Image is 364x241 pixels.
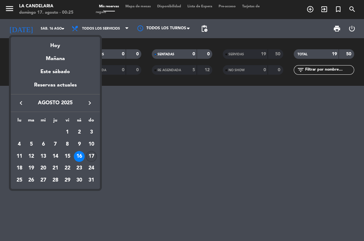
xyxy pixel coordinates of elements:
td: 14 de agosto de 2025 [49,150,61,162]
div: 15 [62,151,73,162]
button: keyboard_arrow_left [15,99,27,107]
div: 19 [26,163,37,174]
td: 10 de agosto de 2025 [85,138,97,150]
td: 18 de agosto de 2025 [13,162,25,175]
td: 3 de agosto de 2025 [85,127,97,139]
div: 31 [86,175,97,186]
div: Este sábado [11,63,100,81]
div: 10 [86,139,97,150]
td: 17 de agosto de 2025 [85,150,97,162]
div: 26 [26,175,37,186]
div: 22 [62,163,73,174]
td: 6 de agosto de 2025 [37,138,49,150]
div: Mañana [11,50,100,63]
div: 28 [50,175,61,186]
td: 1 de agosto de 2025 [61,127,73,139]
td: 16 de agosto de 2025 [73,150,85,162]
td: 11 de agosto de 2025 [13,150,25,162]
div: 25 [14,175,25,186]
div: 30 [74,175,85,186]
td: 13 de agosto de 2025 [37,150,49,162]
td: 24 de agosto de 2025 [85,162,97,175]
div: 29 [62,175,73,186]
div: 18 [14,163,25,174]
td: 15 de agosto de 2025 [61,150,73,162]
span: agosto 2025 [27,99,84,107]
td: 23 de agosto de 2025 [73,162,85,175]
td: 28 de agosto de 2025 [49,174,61,186]
div: 3 [86,127,97,138]
td: 31 de agosto de 2025 [85,174,97,186]
td: 20 de agosto de 2025 [37,162,49,175]
td: 2 de agosto de 2025 [73,127,85,139]
th: sábado [73,117,85,127]
div: 13 [38,151,49,162]
div: 24 [86,163,97,174]
td: 29 de agosto de 2025 [61,174,73,186]
div: 21 [50,163,61,174]
div: 6 [38,139,49,150]
td: 25 de agosto de 2025 [13,174,25,186]
td: 8 de agosto de 2025 [61,138,73,150]
div: 27 [38,175,49,186]
div: 12 [26,151,37,162]
button: keyboard_arrow_right [84,99,95,107]
div: 4 [14,139,25,150]
td: 27 de agosto de 2025 [37,174,49,186]
td: 12 de agosto de 2025 [25,150,38,162]
div: 20 [38,163,49,174]
div: Reservas actuales [11,81,100,94]
th: domingo [85,117,97,127]
th: viernes [61,117,73,127]
div: 11 [14,151,25,162]
th: miércoles [37,117,49,127]
th: martes [25,117,38,127]
th: jueves [49,117,61,127]
div: Hoy [11,37,100,50]
div: 14 [50,151,61,162]
div: 16 [74,151,85,162]
td: 9 de agosto de 2025 [73,138,85,150]
td: 5 de agosto de 2025 [25,138,38,150]
th: lunes [13,117,25,127]
i: keyboard_arrow_right [86,99,94,107]
div: 8 [62,139,73,150]
div: 17 [86,151,97,162]
div: 2 [74,127,85,138]
div: 5 [26,139,37,150]
div: 1 [62,127,73,138]
div: 7 [50,139,61,150]
td: 30 de agosto de 2025 [73,174,85,186]
td: 19 de agosto de 2025 [25,162,38,175]
div: 23 [74,163,85,174]
div: 9 [74,139,85,150]
td: 4 de agosto de 2025 [13,138,25,150]
i: keyboard_arrow_left [17,99,25,107]
td: 7 de agosto de 2025 [49,138,61,150]
td: 22 de agosto de 2025 [61,162,73,175]
td: 21 de agosto de 2025 [49,162,61,175]
td: AGO. [13,127,61,139]
td: 26 de agosto de 2025 [25,174,38,186]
